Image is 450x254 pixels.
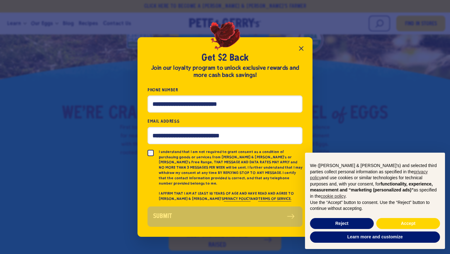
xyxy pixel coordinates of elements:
div: Notice [300,148,450,254]
label: Email Address [147,118,302,125]
button: Close popup [295,42,307,55]
a: PRIVACY POLICY [224,196,251,201]
p: We ([PERSON_NAME] & [PERSON_NAME]'s) and selected third parties collect personal information as s... [310,163,440,200]
button: Learn more and customize [310,231,440,243]
div: Join our loyalty program to unlock exclusive rewards and more cash back savings! [147,64,302,79]
a: cookie policy [321,194,345,199]
input: I understand that I am not required to grant consent as a condition of purchasing goods or servic... [147,150,154,156]
a: TERMS OF SERVICE. [258,196,291,201]
p: I understand that I am not required to grant consent as a condition of purchasing goods or servic... [159,149,302,186]
label: Phone Number [147,86,302,94]
p: Use the “Accept” button to consent. Use the “Reject” button to continue without accepting. [310,200,440,212]
button: Reject [310,218,374,229]
button: Submit [147,206,302,227]
p: I AFFIRM THAT I AM AT LEAST 18 YEARS OF AGE AND HAVE READ AND AGREE TO [PERSON_NAME] & [PERSON_NA... [159,191,302,201]
button: Accept [376,218,440,229]
h2: Get $2 Back [147,52,302,64]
